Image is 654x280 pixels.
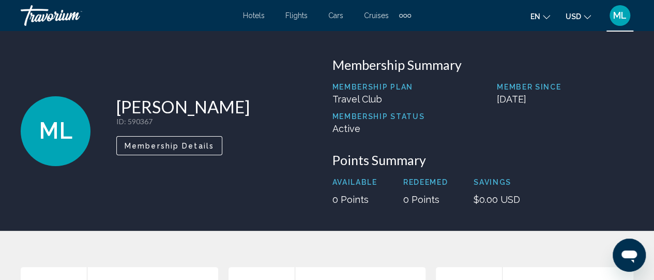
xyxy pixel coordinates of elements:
[116,117,250,126] p: : 590367
[116,96,250,117] h1: [PERSON_NAME]
[566,9,591,24] button: Change currency
[39,117,72,144] span: ML
[530,12,540,21] span: en
[403,178,448,186] p: Redeemed
[566,12,581,21] span: USD
[332,83,425,91] p: Membership Plan
[606,5,633,26] button: User Menu
[497,94,633,105] p: [DATE]
[21,5,233,26] a: Travorium
[116,139,222,150] a: Membership Details
[474,194,520,205] p: $0.00 USD
[332,152,634,168] h3: Points Summary
[116,136,222,155] button: Membership Details
[332,57,634,72] h3: Membership Summary
[332,178,377,186] p: Available
[125,142,214,150] span: Membership Details
[530,9,550,24] button: Change language
[328,11,343,20] a: Cars
[474,178,520,186] p: Savings
[332,123,425,134] p: Active
[497,83,633,91] p: Member Since
[364,11,389,20] a: Cruises
[613,10,627,21] span: ML
[332,194,377,205] p: 0 Points
[332,112,425,121] p: Membership Status
[243,11,265,20] a: Hotels
[116,117,124,126] span: ID
[399,7,411,24] button: Extra navigation items
[403,194,448,205] p: 0 Points
[285,11,308,20] a: Flights
[613,239,646,272] iframe: Button to launch messaging window
[332,94,425,105] p: Travel Club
